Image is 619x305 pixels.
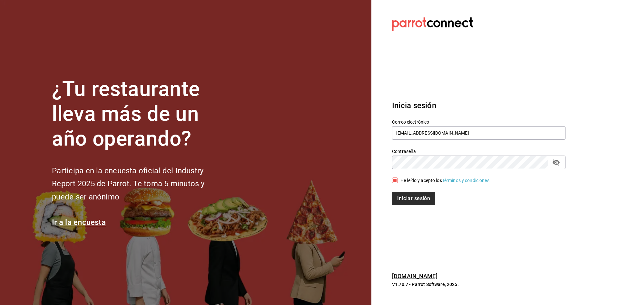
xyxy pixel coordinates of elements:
[392,281,565,288] p: V1.70.7 - Parrot Software, 2025.
[392,149,565,154] label: Contraseña
[52,77,226,151] h1: ¿Tu restaurante lleva más de un año operando?
[442,178,491,183] a: Términos y condiciones.
[52,218,106,227] a: Ir a la encuesta
[392,126,565,140] input: Ingresa tu correo electrónico
[392,273,437,280] a: [DOMAIN_NAME]
[52,164,226,204] h2: Participa en la encuesta oficial del Industry Report 2025 de Parrot. Te toma 5 minutos y puede se...
[392,120,565,124] label: Correo electrónico
[551,157,562,168] button: passwordField
[392,192,435,205] button: Iniciar sesión
[392,100,565,111] h3: Inicia sesión
[400,177,491,184] div: He leído y acepto los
